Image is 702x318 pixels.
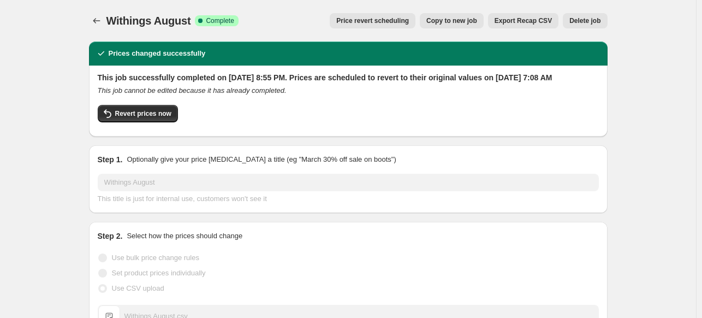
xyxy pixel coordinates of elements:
span: Set product prices individually [112,269,206,277]
button: Copy to new job [420,13,484,28]
button: Export Recap CSV [488,13,558,28]
p: Optionally give your price [MEDICAL_DATA] a title (eg "March 30% off sale on boots") [127,154,396,165]
h2: Prices changed successfully [109,48,206,59]
p: Select how the prices should change [127,231,242,242]
span: Complete [206,16,234,25]
span: Price revert scheduling [336,16,409,25]
span: Delete job [569,16,600,25]
span: Export Recap CSV [495,16,552,25]
h2: Step 2. [98,231,123,242]
h2: Step 1. [98,154,123,165]
h2: This job successfully completed on [DATE] 8:55 PM. Prices are scheduled to revert to their origin... [98,72,599,83]
button: Delete job [563,13,607,28]
span: Copy to new job [426,16,477,25]
button: Price revert scheduling [330,13,415,28]
button: Revert prices now [98,105,178,122]
input: 30% off holiday sale [98,174,599,191]
i: This job cannot be edited because it has already completed. [98,86,287,95]
button: Price change jobs [89,13,104,28]
span: Revert prices now [115,109,171,118]
span: Withings August [106,15,191,27]
span: Use CSV upload [112,284,164,292]
span: Use bulk price change rules [112,254,199,262]
span: This title is just for internal use, customers won't see it [98,195,267,203]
